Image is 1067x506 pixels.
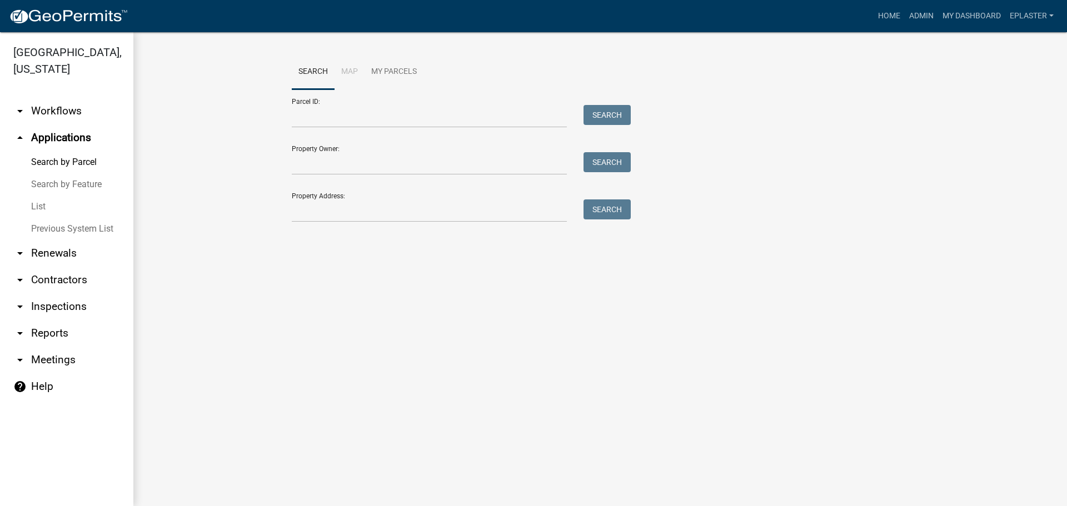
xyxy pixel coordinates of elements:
[13,104,27,118] i: arrow_drop_down
[905,6,938,27] a: Admin
[13,273,27,287] i: arrow_drop_down
[938,6,1005,27] a: My Dashboard
[292,54,335,90] a: Search
[13,353,27,367] i: arrow_drop_down
[584,199,631,219] button: Search
[584,152,631,172] button: Search
[13,131,27,144] i: arrow_drop_up
[13,380,27,393] i: help
[365,54,423,90] a: My Parcels
[13,327,27,340] i: arrow_drop_down
[1005,6,1058,27] a: eplaster
[13,247,27,260] i: arrow_drop_down
[13,300,27,313] i: arrow_drop_down
[874,6,905,27] a: Home
[584,105,631,125] button: Search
